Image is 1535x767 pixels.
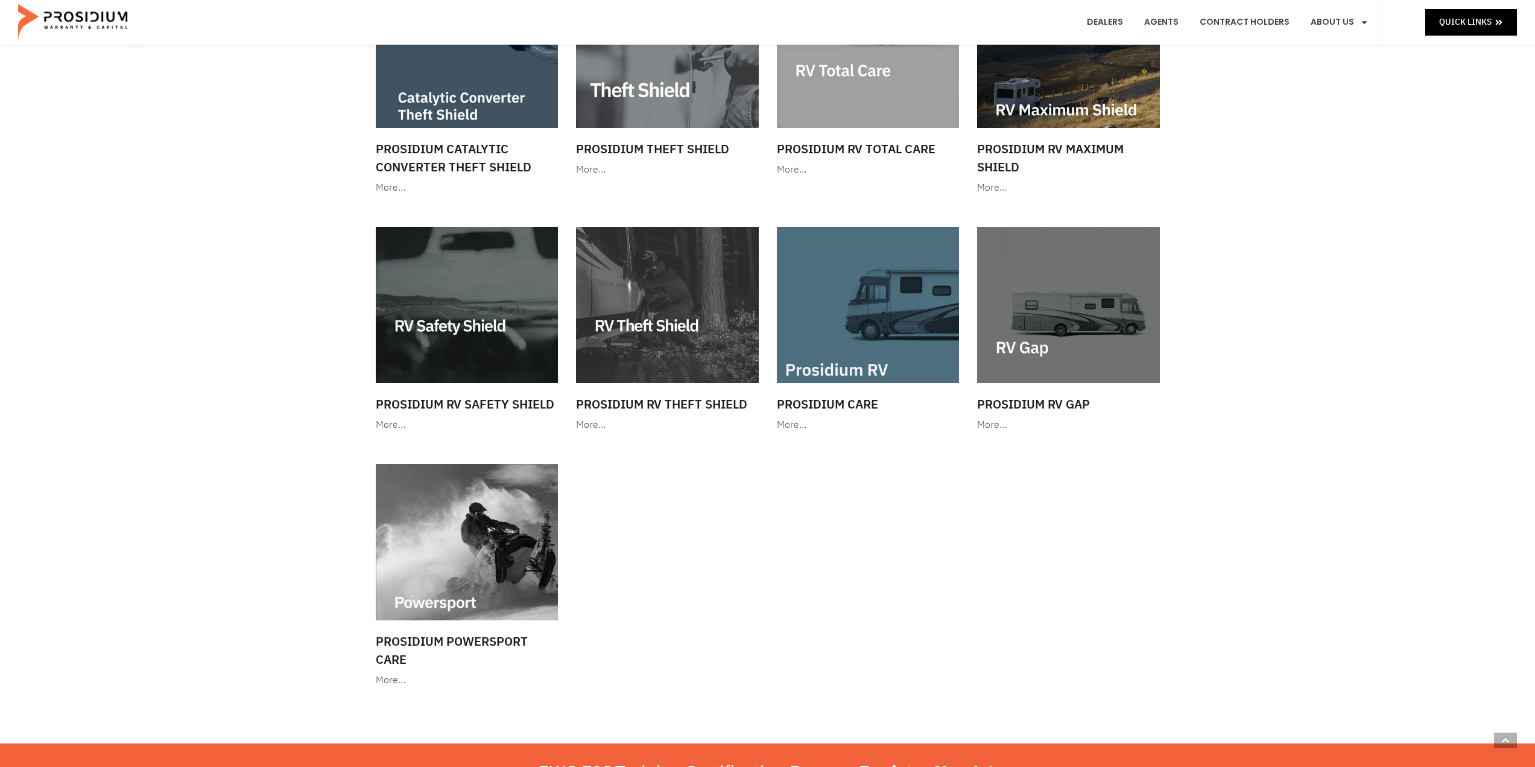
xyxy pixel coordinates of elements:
[771,221,966,440] a: Prosidium Care More…
[576,395,759,413] h3: Prosidium RV Theft Shield
[777,395,960,413] h3: Prosidium Care
[376,395,559,413] h3: Prosidium RV Safety Shield
[971,221,1166,440] a: Prosidium RV Gap More…
[570,221,765,440] a: Prosidium RV Theft Shield More…
[977,416,1160,434] div: More…
[576,140,759,158] h3: Prosidium Theft Shield
[1439,14,1492,30] span: Quick Links
[1425,9,1517,35] a: Quick Links
[977,140,1160,176] h3: Prosidium RV Maximum Shield
[376,179,559,197] div: More…
[576,161,759,179] div: More…
[370,458,565,695] a: Prosidium Powersport Care More…
[977,395,1160,413] h3: Prosidium RV Gap
[370,221,565,440] a: Prosidium RV Safety Shield More…
[376,416,559,434] div: More…
[576,416,759,434] div: More…
[777,416,960,434] div: More…
[376,672,559,689] div: More…
[977,179,1160,197] div: More…
[376,632,559,669] h3: Prosidium Powersport Care
[777,161,960,179] div: More…
[777,140,960,158] h3: Prosidium RV Total Care
[376,140,559,176] h3: Prosidium Catalytic Converter Theft Shield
